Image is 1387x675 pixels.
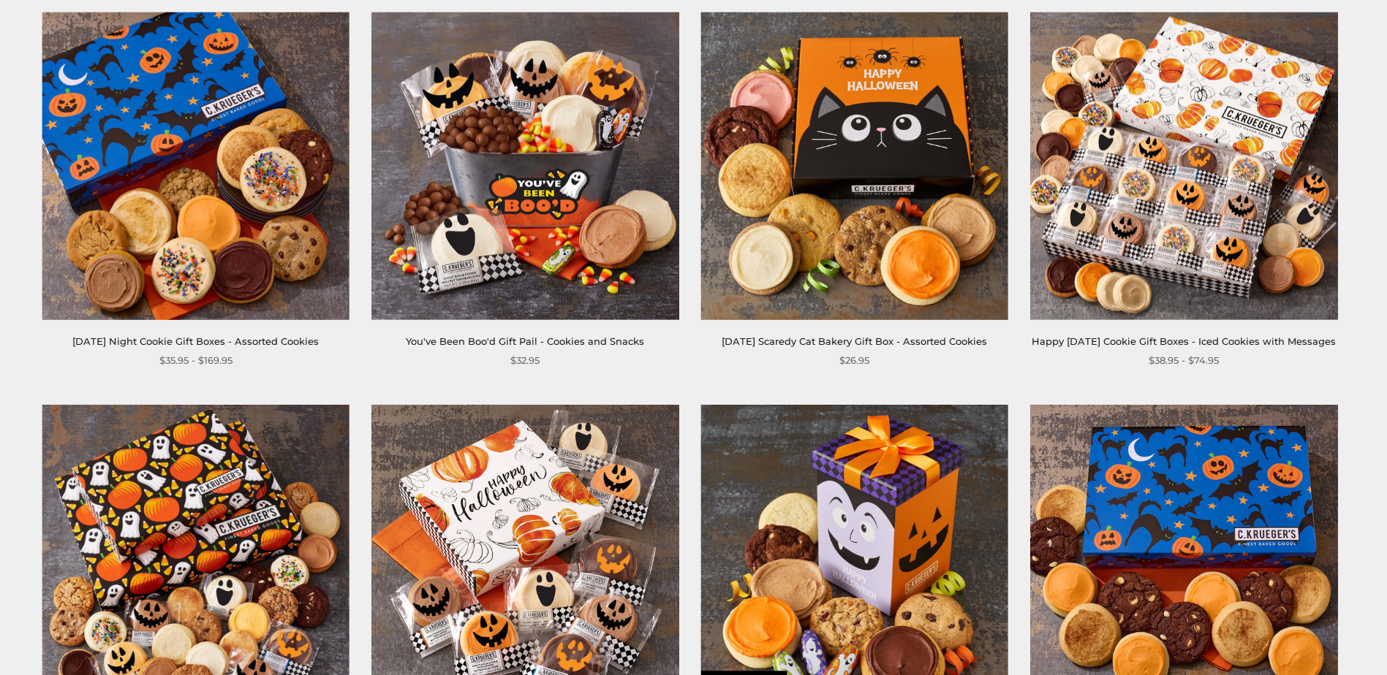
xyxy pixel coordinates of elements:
span: $38.95 - $74.95 [1149,353,1219,368]
a: You've Been Boo'd Gift Pail - Cookies and Snacks [406,335,644,347]
span: $26.95 [839,353,869,368]
span: $35.95 - $169.95 [159,353,233,368]
a: [DATE] Night Cookie Gift Boxes - Assorted Cookies [72,335,319,347]
img: Happy Halloween Cookie Gift Boxes - Iced Cookies with Messages [1030,12,1338,320]
img: Halloween Night Cookie Gift Boxes - Assorted Cookies [42,12,349,320]
img: Halloween Scaredy Cat Bakery Gift Box - Assorted Cookies [700,12,1008,320]
a: Happy [DATE] Cookie Gift Boxes - Iced Cookies with Messages [1032,335,1336,347]
span: $32.95 [510,353,540,368]
a: [DATE] Scaredy Cat Bakery Gift Box - Assorted Cookies [722,335,987,347]
img: You've Been Boo'd Gift Pail - Cookies and Snacks [371,12,679,320]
